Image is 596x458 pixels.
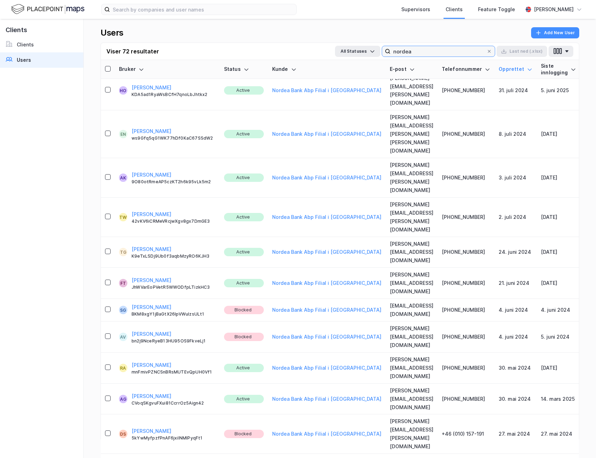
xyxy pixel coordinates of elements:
div: [PHONE_NUMBER] [442,279,491,287]
td: [PERSON_NAME][EMAIL_ADDRESS][DOMAIN_NAME] [386,237,438,268]
td: [PERSON_NAME][EMAIL_ADDRESS][PERSON_NAME][PERSON_NAME][DOMAIN_NAME] [386,110,438,158]
td: 30. mai 2024 [494,353,537,384]
div: SG [120,306,126,314]
div: ws9Gfq5qG1WK77hDf0KaC67SSdW2 [132,135,216,141]
button: [PERSON_NAME] [132,276,171,285]
button: [PERSON_NAME] [132,361,171,369]
button: [PERSON_NAME] [132,127,171,135]
td: [PERSON_NAME][EMAIL_ADDRESS][PERSON_NAME][DOMAIN_NAME] [386,158,438,198]
button: Nordea Bank Abp Filial i [GEOGRAPHIC_DATA] [272,86,381,95]
td: 2. juli 2024 [494,198,537,237]
button: Nordea Bank Abp Filial i [GEOGRAPHIC_DATA] [272,130,381,138]
button: Nordea Bank Abp Filial i [GEOGRAPHIC_DATA] [272,430,381,438]
button: [PERSON_NAME] [132,245,171,253]
td: [DATE] [537,198,580,237]
button: Nordea Bank Abp Filial i [GEOGRAPHIC_DATA] [272,173,381,182]
input: Search by companies and user names [110,4,296,15]
td: [PERSON_NAME][EMAIL_ADDRESS][DOMAIN_NAME] [386,353,438,384]
td: 21. juni 2024 [494,268,537,299]
div: Clients [17,40,34,49]
td: [PERSON_NAME][EMAIL_ADDRESS][PERSON_NAME][DOMAIN_NAME] [386,414,438,454]
td: 8. juli 2024 [494,110,537,158]
div: [PHONE_NUMBER] [442,130,491,138]
td: [PERSON_NAME][EMAIL_ADDRESS][DOMAIN_NAME] [386,268,438,299]
div: Telefonnummer [442,66,491,73]
div: EN [120,130,126,138]
button: Nordea Bank Abp Filial i [GEOGRAPHIC_DATA] [272,395,381,403]
div: Viser 72 resultater [106,47,159,56]
div: [PHONE_NUMBER] [442,364,491,372]
div: FT [120,279,126,287]
td: [PERSON_NAME][EMAIL_ADDRESS][PERSON_NAME][DOMAIN_NAME] [386,71,438,111]
button: Nordea Bank Abp Filial i [GEOGRAPHIC_DATA] [272,364,381,372]
td: 5. juni 2025 [537,71,580,111]
input: Search user by name, email or client [390,46,486,57]
button: [PERSON_NAME] [132,83,171,92]
div: Clients [446,5,463,14]
div: Supervisors [401,5,430,14]
div: TG [120,248,126,256]
div: RA [120,364,126,372]
div: TW [119,213,127,221]
div: [PHONE_NUMBER] [442,306,491,314]
button: Nordea Bank Abp Filial i [GEOGRAPHIC_DATA] [272,306,381,314]
td: 30. mai 2024 [494,384,537,415]
div: E-post [390,66,433,73]
div: Kontrollprogram for chat [561,424,596,458]
div: Status [224,66,264,73]
div: AG [120,395,126,403]
div: Opprettet [499,66,532,73]
td: [DATE] [537,353,580,384]
td: 31. juli 2024 [494,71,537,111]
div: [PHONE_NUMBER] [442,86,491,95]
div: Feature Toggle [478,5,515,14]
div: Bruker [119,66,216,73]
td: 14. mars 2025 [537,384,580,415]
div: Kunde [272,66,381,73]
td: 4. juni 2024 [537,299,580,322]
div: 9O80otRmeAP5czKT2h6k95vLk5m2 [132,179,216,185]
button: [PERSON_NAME] [132,427,171,435]
button: All Statuses [335,46,380,57]
div: HO [120,86,126,95]
div: DS [120,430,126,438]
div: K9eTxLSDj9Ub0f3aqbMzyRO6KJH3 [132,253,216,259]
div: JhWVarEoPVetR5WWODfpLTizkHC3 [132,285,216,290]
div: KDA5ad1RyaWsBCfH7qnoLbJhtkx2 [132,92,216,97]
div: Users [100,27,124,38]
td: 3. juli 2024 [494,158,537,198]
button: Nordea Bank Abp Filial i [GEOGRAPHIC_DATA] [272,279,381,287]
div: [PHONE_NUMBER] [442,395,491,403]
td: [PERSON_NAME][EMAIL_ADDRESS][PERSON_NAME][DOMAIN_NAME] [386,198,438,237]
button: Nordea Bank Abp Filial i [GEOGRAPHIC_DATA] [272,333,381,341]
td: [DATE] [537,268,580,299]
button: [PERSON_NAME] [132,303,171,311]
td: 4. juni 2024 [494,299,537,322]
button: Add New User [531,27,579,38]
div: [PERSON_NAME] [534,5,574,14]
td: [DATE] [537,110,580,158]
div: +46 (010) 157-191 [442,430,491,438]
button: Nordea Bank Abp Filial i [GEOGRAPHIC_DATA] [272,248,381,256]
td: 27. mai 2024 [537,414,580,454]
div: [PHONE_NUMBER] [442,248,491,256]
div: bn2j9NceRyeB13HU95OS9FkveLj1 [132,338,216,344]
td: [EMAIL_ADDRESS][DOMAIN_NAME] [386,299,438,322]
td: [DATE] [537,237,580,268]
div: CVoqSKgvuFXui81CcrrOz5Aign42 [132,400,216,406]
button: [PERSON_NAME] [132,210,171,219]
iframe: Chat Widget [561,424,596,458]
td: 24. juni 2024 [494,237,537,268]
div: 42vKV6iCRMeVRcjwXgv8gx7DmGE3 [132,219,216,224]
button: [PERSON_NAME] [132,171,171,179]
button: Nordea Bank Abp Filial i [GEOGRAPHIC_DATA] [272,213,381,221]
div: [PHONE_NUMBER] [442,333,491,341]
div: BKM8xgY1jBaGtX26lpVWulzsULt1 [132,311,216,317]
td: [PERSON_NAME][EMAIL_ADDRESS][DOMAIN_NAME] [386,384,438,415]
div: AV [120,333,126,341]
img: logo.f888ab2527a4732fd821a326f86c7f29.svg [11,3,84,15]
div: AK [120,173,126,182]
button: [PERSON_NAME] [132,392,171,400]
td: 5. juni 2024 [537,322,580,353]
td: [DATE] [537,158,580,198]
